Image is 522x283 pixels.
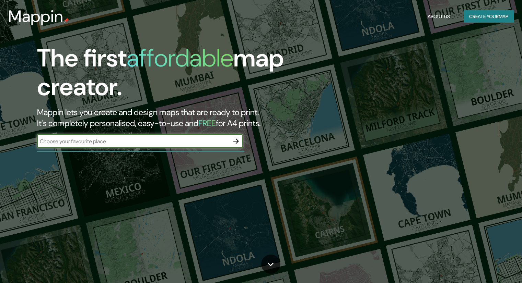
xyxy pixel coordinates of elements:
[37,107,298,129] h2: Mappin lets you create and design maps that are ready to print. It's completely personalised, eas...
[198,118,216,128] h5: FREE
[37,44,298,107] h1: The first map creator.
[8,7,63,26] h3: Mappin
[127,42,233,74] h1: affordable
[464,10,514,23] button: Create yourmap
[37,137,229,145] input: Choose your favourite place
[63,18,69,23] img: mappin-pin
[425,10,453,23] button: About Us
